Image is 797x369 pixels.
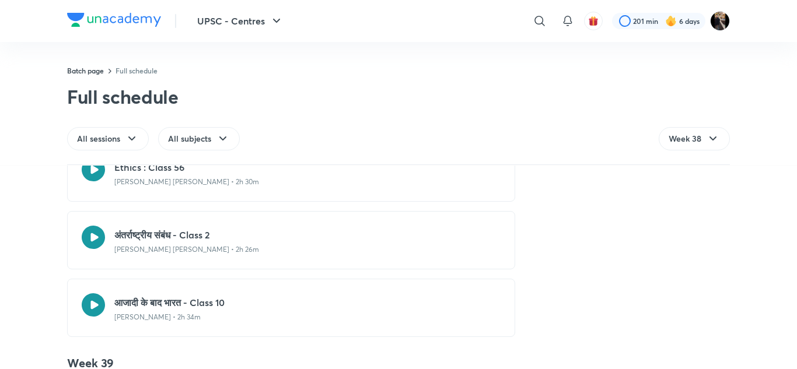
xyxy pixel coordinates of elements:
[67,13,161,27] img: Company Logo
[114,228,501,242] h3: अंतर्राष्ट्रीय संबंध - Class 2
[67,211,515,269] a: अंतर्राष्ट्रीय संबंध - Class 2[PERSON_NAME] [PERSON_NAME] • 2h 26m
[588,16,599,26] img: avatar
[168,133,211,145] span: All subjects
[67,85,179,108] div: Full schedule
[116,66,158,75] a: Full schedule
[114,177,259,187] p: [PERSON_NAME] [PERSON_NAME] • 2h 30m
[584,12,603,30] button: avatar
[114,160,501,174] h3: Ethics : Class 56
[77,133,120,145] span: All sessions
[114,312,201,322] p: [PERSON_NAME] • 2h 34m
[669,133,701,145] span: Week 38
[67,66,104,75] a: Batch page
[114,296,501,310] h3: आजादी के बाद भारत - Class 10
[67,143,515,202] a: Ethics : Class 56[PERSON_NAME] [PERSON_NAME] • 2h 30m
[665,15,677,27] img: streak
[67,279,515,337] a: आजादी के बाद भारत - Class 10[PERSON_NAME] • 2h 34m
[710,11,730,31] img: amit tripathi
[114,244,259,255] p: [PERSON_NAME] [PERSON_NAME] • 2h 26m
[190,9,291,33] button: UPSC - Centres
[67,13,161,30] a: Company Logo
